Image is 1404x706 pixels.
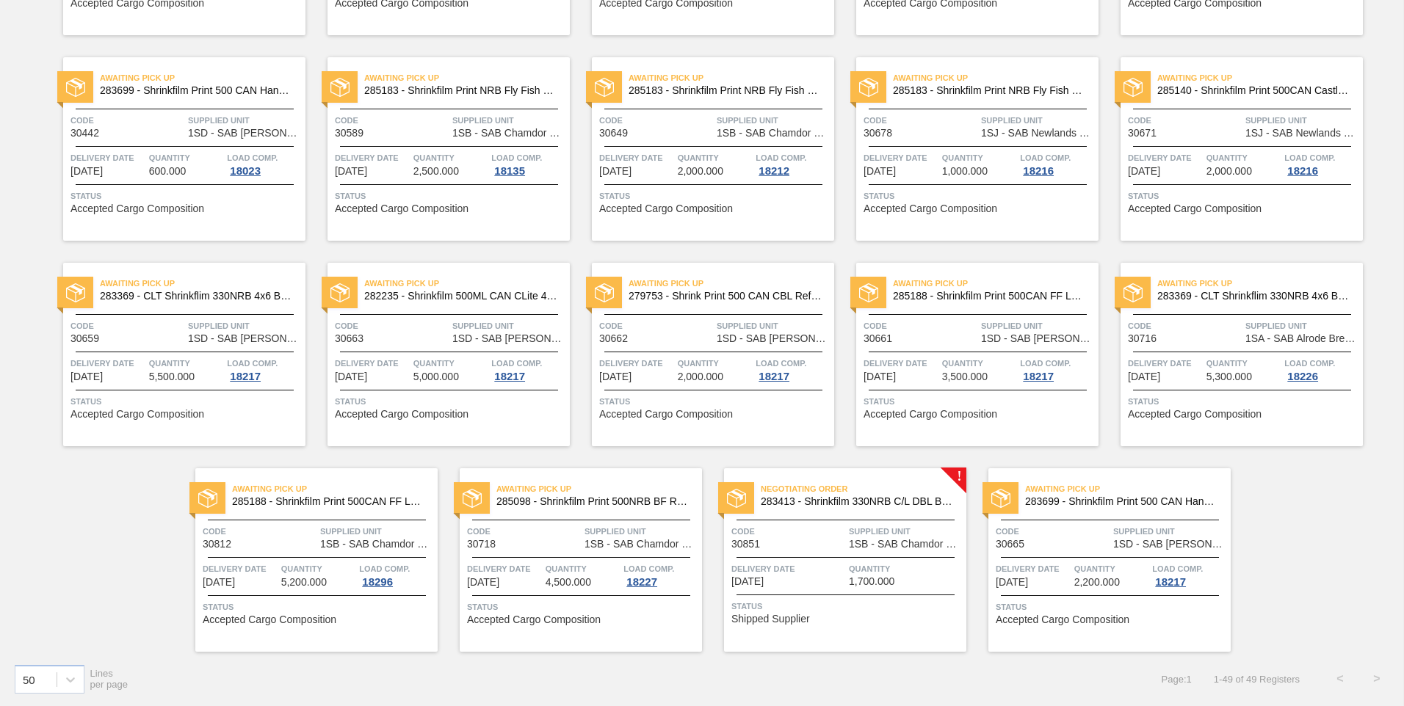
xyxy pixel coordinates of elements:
span: Accepted Cargo Composition [1128,203,1262,214]
a: statusAwaiting Pick Up279753 - Shrink Print 500 CAN CBL RefreshCode30662Supplied Unit1SD - SAB [P... [570,263,834,446]
a: statusAwaiting Pick Up283699 - Shrinkfilm Print 500 CAN Hansa Reborn2Code30665Supplied Unit1SD - ... [966,468,1231,652]
span: Load Comp. [1020,356,1071,371]
a: Load Comp.18217 [1152,561,1227,588]
span: Status [70,189,302,203]
span: 1SJ - SAB Newlands Brewery [1245,128,1359,139]
span: Delivery Date [203,561,278,576]
span: Accepted Cargo Composition [467,614,601,625]
span: Supplied Unit [320,524,434,539]
span: Quantity [942,356,1017,371]
span: Accepted Cargo Composition [70,203,204,214]
a: Load Comp.18217 [1020,356,1095,382]
span: Code [864,319,977,333]
span: Status [996,600,1227,614]
span: Load Comp. [623,561,674,576]
span: 30649 [599,128,628,139]
span: Code [731,524,845,539]
span: 30662 [599,333,628,344]
span: Supplied Unit [452,319,566,333]
span: 1,700.000 [849,576,894,587]
span: Awaiting Pick Up [364,70,570,85]
a: Load Comp.18296 [359,561,434,588]
span: 2,000.000 [1206,166,1252,177]
span: 08/17/2025 [70,371,103,382]
span: 08/16/2025 [864,166,896,177]
img: status [330,283,350,302]
span: Lines per page [90,668,129,690]
img: status [1123,78,1143,97]
div: 18135 [491,165,528,177]
span: Supplied Unit [188,113,302,128]
span: 30812 [203,539,231,550]
span: 08/17/2025 [1128,371,1160,382]
span: 283699 - Shrinkfilm Print 500 CAN Hansa Reborn2 [100,85,294,96]
span: 1SA - SAB Alrode Brewery [1245,333,1359,344]
span: 08/15/2025 [599,166,632,177]
span: 1SB - SAB Chamdor Brewery [717,128,831,139]
span: 1SD - SAB Rosslyn Brewery [452,333,566,344]
a: statusAwaiting Pick Up282235 - Shrinkfilm 500ML CAN CLite 4X6 2021Code30663Supplied Unit1SD - SAB... [305,263,570,446]
span: Status [864,394,1095,409]
div: 18226 [1284,371,1321,382]
span: Load Comp. [1284,356,1335,371]
div: 18227 [623,576,660,588]
span: 2,000.000 [678,371,723,382]
div: 50 [23,673,35,685]
a: statusAwaiting Pick Up283369 - CLT Shrinkflim 330NRB 4x6 Booster 1 V2Code30716Supplied Unit1SA - ... [1099,263,1363,446]
span: Supplied Unit [981,319,1095,333]
a: statusAwaiting Pick Up285140 - Shrinkfilm Print 500CAN Castle Lager ChaCode30671Supplied Unit1SJ ... [1099,57,1363,241]
a: statusAwaiting Pick Up285188 - Shrinkfilm Print 500CAN FF Lemon PUCode30812Supplied Unit1SB - SAB... [173,468,438,652]
span: Awaiting Pick Up [1157,70,1363,85]
span: Code [864,113,977,128]
span: Code [1128,113,1242,128]
span: Delivery Date [70,356,145,371]
span: 283369 - CLT Shrinkflim 330NRB 4x6 Booster 1 V2 [100,291,294,302]
span: Quantity [149,150,224,165]
span: Delivery Date [1128,150,1203,165]
span: 283413 - Shrinkfilm 330NRB C/L DBL Booster 2 [761,496,955,507]
span: Load Comp. [227,356,278,371]
span: 08/21/2025 [996,577,1028,588]
span: Supplied Unit [1245,319,1359,333]
span: Quantity [678,150,753,165]
span: Delivery Date [70,150,145,165]
div: 18217 [227,371,264,382]
span: Delivery Date [1128,356,1203,371]
span: Status [70,394,302,409]
span: Code [335,319,449,333]
span: 30716 [1128,333,1157,344]
span: Code [599,319,713,333]
span: 1,000.000 [942,166,988,177]
span: Accepted Cargo Composition [203,614,336,625]
img: status [66,283,85,302]
a: Load Comp.18226 [1284,356,1359,382]
span: Awaiting Pick Up [364,276,570,291]
span: Delivery Date [335,150,410,165]
span: Status [335,189,566,203]
span: Supplied Unit [1245,113,1359,128]
span: 283699 - Shrinkfilm Print 500 CAN Hansa Reborn2 [1025,496,1219,507]
span: 279753 - Shrink Print 500 CAN CBL Refresh [629,291,822,302]
span: Quantity [1206,150,1281,165]
span: Code [467,524,581,539]
span: Accepted Cargo Composition [1128,409,1262,420]
img: status [463,489,482,508]
span: 285183 - Shrinkfilm Print NRB Fly Fish Lemon PU [893,85,1087,96]
span: Accepted Cargo Composition [599,409,733,420]
span: Delivery Date [599,150,674,165]
span: Load Comp. [756,356,806,371]
span: 285183 - Shrinkfilm Print NRB Fly Fish Lemon PU [629,85,822,96]
span: Awaiting Pick Up [629,276,834,291]
div: 18217 [491,371,528,382]
span: 282235 - Shrinkfilm 500ML CAN CLite 4X6 2021 [364,291,558,302]
span: Supplied Unit [717,319,831,333]
span: Awaiting Pick Up [100,276,305,291]
span: Awaiting Pick Up [100,70,305,85]
span: 1SB - SAB Chamdor Brewery [320,539,434,550]
span: 285183 - Shrinkfilm Print NRB Fly Fish Lemon PU [364,85,558,96]
span: 08/21/2025 [731,576,764,587]
span: Status [335,394,566,409]
span: Quantity [413,150,488,165]
span: Code [335,113,449,128]
div: 18212 [756,165,792,177]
